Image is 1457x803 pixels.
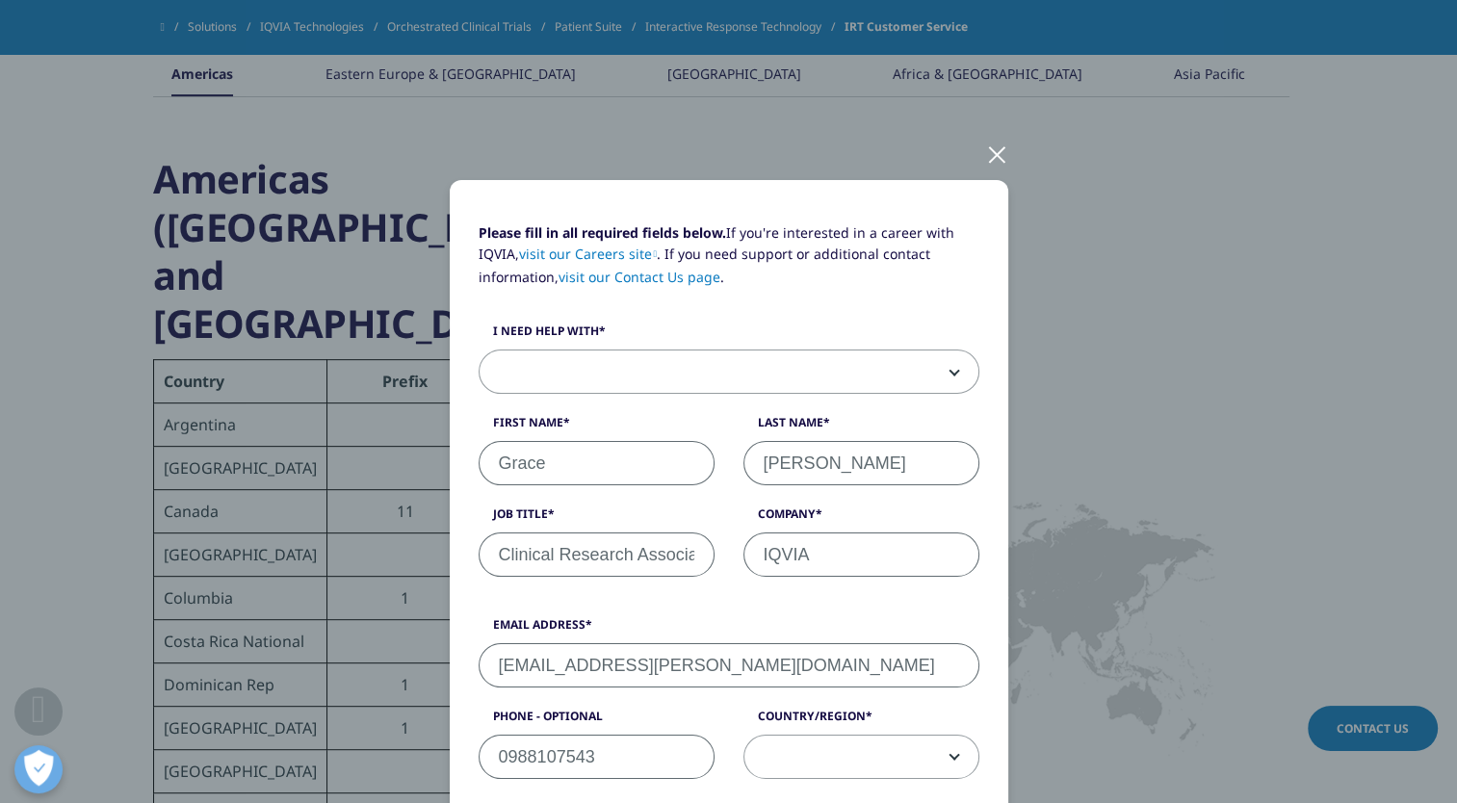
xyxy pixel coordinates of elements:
label: Email Address [479,616,979,643]
label: Phone - Optional [479,708,715,735]
p: If you're interested in a career with IQVIA, . If you need support or additional contact informat... [479,222,979,302]
label: I need help with [479,323,979,350]
label: Company [743,505,979,532]
label: Job Title [479,505,715,532]
label: Country/Region [743,708,979,735]
label: Last Name [743,414,979,441]
a: visit our Contact Us page [559,268,720,286]
label: First Name [479,414,715,441]
button: Open Preferences [14,745,63,793]
strong: Please fill in all required fields below. [479,223,726,242]
a: visit our Careers site [519,245,658,263]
